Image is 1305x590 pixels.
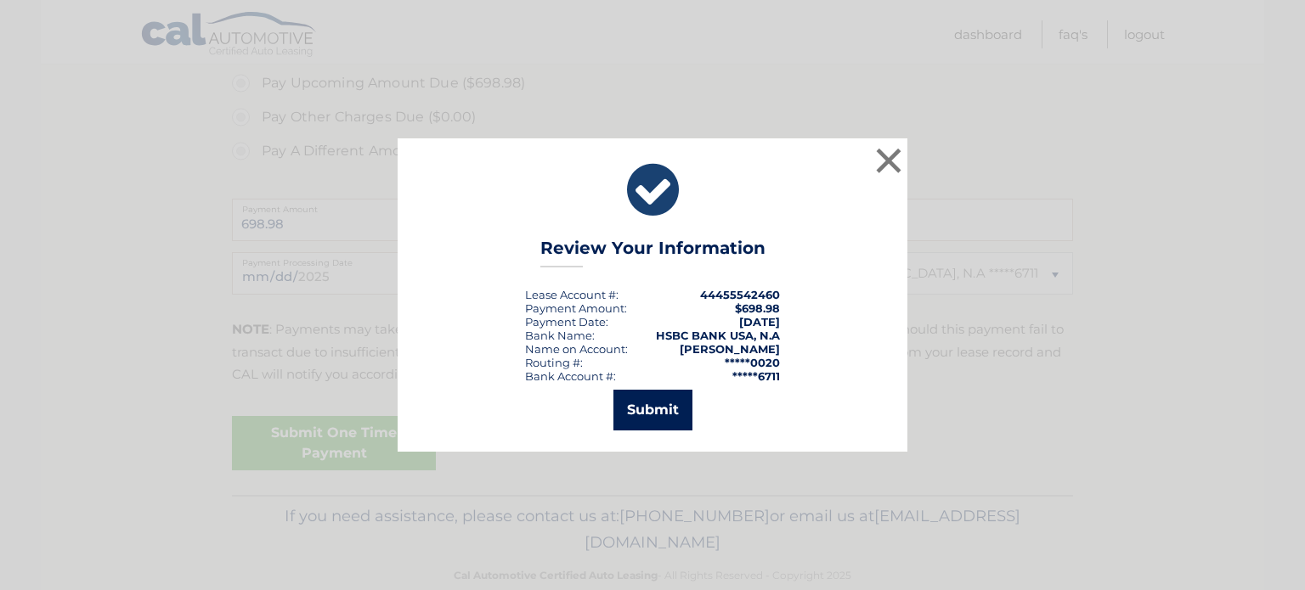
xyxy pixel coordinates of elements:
strong: 44455542460 [700,288,780,301]
strong: [PERSON_NAME] [680,342,780,356]
div: Routing #: [525,356,583,369]
div: Name on Account: [525,342,628,356]
div: : [525,315,608,329]
span: Payment Date [525,315,606,329]
button: Submit [613,390,692,430]
div: Bank Account #: [525,369,616,383]
h3: Review Your Information [540,238,765,267]
div: Payment Amount: [525,301,627,315]
strong: HSBC BANK USA, N.A [656,329,780,342]
button: × [872,143,906,177]
span: [DATE] [739,315,780,329]
div: Lease Account #: [525,288,619,301]
div: Bank Name: [525,329,595,342]
span: $698.98 [735,301,780,315]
